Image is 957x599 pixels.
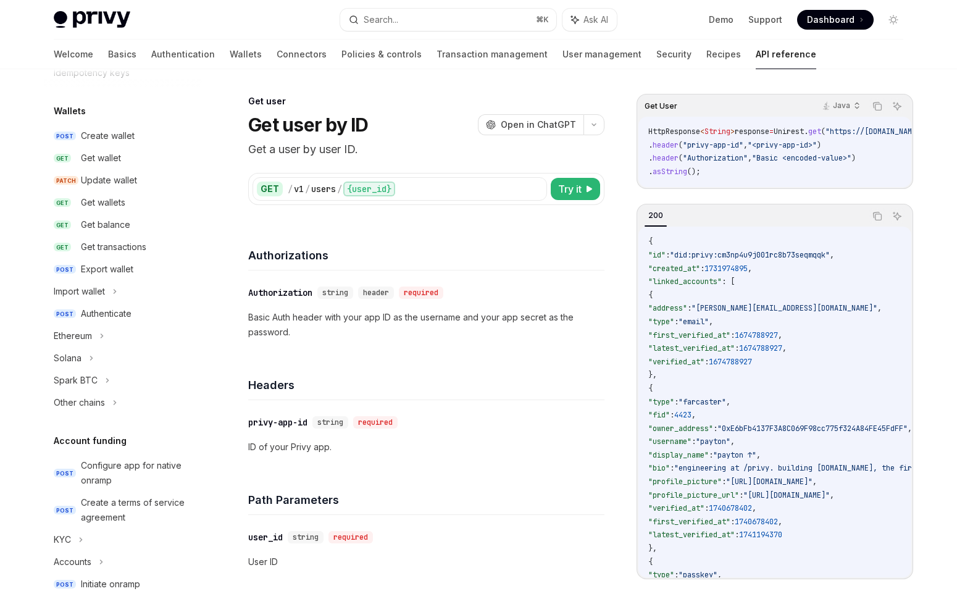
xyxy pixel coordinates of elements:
a: Policies & controls [341,40,422,69]
span: get [808,127,821,136]
span: : [670,463,674,473]
span: { [648,290,653,300]
div: / [305,183,310,195]
span: }, [648,543,657,553]
span: asString [653,167,687,177]
h1: Get user by ID [248,114,369,136]
a: Demo [709,14,733,26]
span: "verified_at" [648,357,704,367]
span: "latest_verified_at" [648,530,735,540]
span: response [735,127,769,136]
span: POST [54,506,76,515]
a: Wallets [230,40,262,69]
div: Other chains [54,395,105,410]
span: "username" [648,437,692,446]
span: 1731974895 [704,264,748,274]
a: Recipes [706,40,741,69]
span: "payton" [696,437,730,446]
h4: Authorizations [248,247,604,264]
span: { [648,557,653,567]
span: , [877,303,882,313]
a: API reference [756,40,816,69]
span: , [813,477,817,487]
span: . [648,140,653,150]
span: 1674788927 [739,343,782,353]
span: "type" [648,570,674,580]
span: : [687,303,692,313]
span: , [709,317,713,327]
div: Get user [248,95,604,107]
a: POSTCreate wallet [44,125,202,147]
span: , [778,517,782,527]
h4: Path Parameters [248,492,604,508]
a: Security [656,40,692,69]
span: 1740678402 [709,503,752,513]
span: GET [54,198,71,207]
div: KYC [54,532,71,547]
div: Ethereum [54,329,92,343]
a: Support [748,14,782,26]
div: Authorization [248,287,312,299]
span: GET [54,220,71,230]
span: "latest_verified_at" [648,343,735,353]
span: : [739,490,743,500]
div: Get wallet [81,151,121,165]
span: "linked_accounts" [648,277,722,287]
span: Get User [645,101,677,111]
h4: Headers [248,377,604,393]
button: Copy the contents from the code block [869,208,885,224]
span: "profile_picture" [648,477,722,487]
span: "Basic <encoded-value>" [752,153,851,163]
span: ) [851,153,856,163]
p: User ID [248,555,604,569]
span: POST [54,132,76,141]
div: required [353,416,398,429]
span: string [322,288,348,298]
span: "farcaster" [679,397,726,407]
div: Update wallet [81,173,137,188]
div: required [328,531,373,543]
span: Open in ChatGPT [501,119,576,131]
button: Ask AI [889,208,905,224]
span: "did:privy:cm3np4u9j001rc8b73seqmqqk" [670,250,830,260]
div: Get wallets [81,195,125,210]
span: : [730,330,735,340]
span: "passkey" [679,570,717,580]
div: Initiate onramp [81,577,140,592]
p: Get a user by user ID. [248,141,604,158]
span: : [722,477,726,487]
span: "owner_address" [648,424,713,434]
span: 4423 [674,410,692,420]
span: : [704,357,709,367]
span: { [648,237,653,246]
div: Spark BTC [54,373,98,388]
span: "first_verified_at" [648,517,730,527]
span: "created_at" [648,264,700,274]
div: {user_id} [343,182,395,196]
span: header [363,288,389,298]
a: User management [562,40,641,69]
span: : [670,410,674,420]
span: { [648,383,653,393]
div: Solana [54,351,81,366]
span: , [692,410,696,420]
button: Try it [551,178,600,200]
h5: Wallets [54,104,86,119]
span: "[URL][DOMAIN_NAME]" [743,490,830,500]
a: Connectors [277,40,327,69]
span: string [293,532,319,542]
p: Java [833,101,850,111]
div: Get balance [81,217,130,232]
span: : [674,317,679,327]
span: , [756,450,761,460]
div: Search... [364,12,398,27]
div: users [311,183,336,195]
span: ( [679,140,683,150]
span: : [666,250,670,260]
span: PATCH [54,176,78,185]
span: > [730,127,735,136]
a: Dashboard [797,10,874,30]
a: Transaction management [437,40,548,69]
span: 1741194370 [739,530,782,540]
span: "first_verified_at" [648,330,730,340]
